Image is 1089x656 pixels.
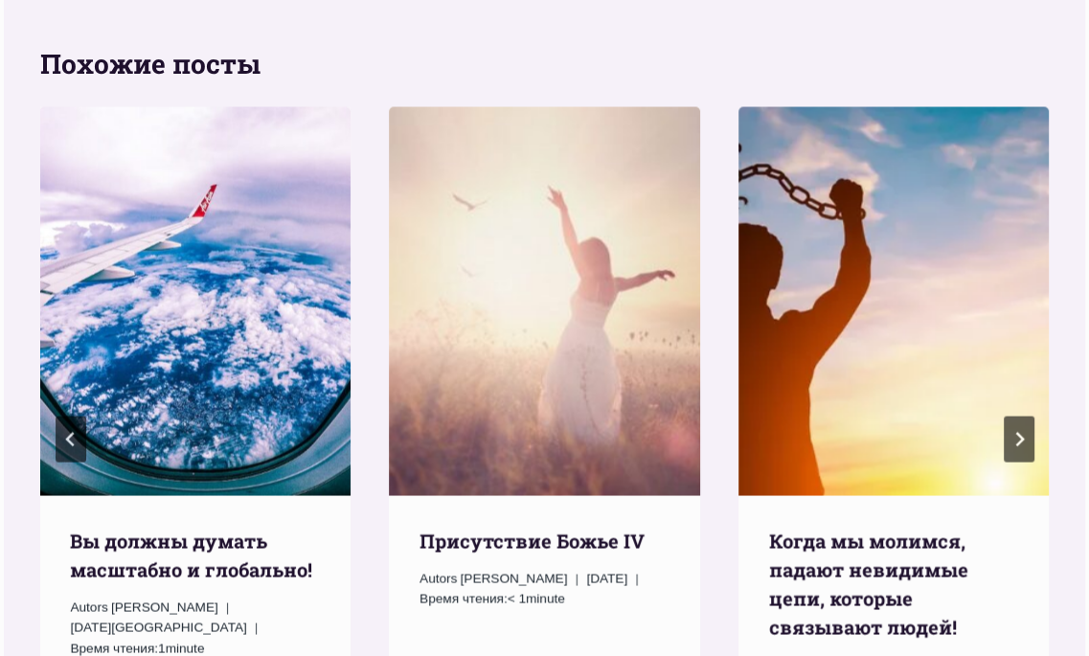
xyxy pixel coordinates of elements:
[111,600,218,615] span: [PERSON_NAME]
[389,107,700,496] img: Присутствие Божье IV
[420,569,457,590] span: Autors
[70,529,312,582] a: Вы должны думать масштабно и глобально!
[39,107,351,496] img: Вы должны думать масштабно и глобально!
[461,572,568,586] span: [PERSON_NAME]
[586,569,627,590] time: [DATE]
[166,642,205,656] span: minute
[70,618,246,639] time: [DATE][GEOGRAPHIC_DATA]
[420,529,645,554] a: Присутствие Божье IV
[420,592,508,606] span: Время чтения:
[738,107,1050,496] img: Когда мы молимся, падают невидимые цепи, которые связывают людей!
[70,642,158,656] span: Время чтения:
[420,589,565,610] span: < 1
[70,598,107,619] span: Autors
[769,529,968,640] a: Когда мы молимся, падают невидимые цепи, которые связывают людей!
[526,592,565,606] span: minute
[40,44,1050,84] h2: Похожие посты
[56,417,86,463] button: Go to last slide
[1004,417,1034,463] button: Следующий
